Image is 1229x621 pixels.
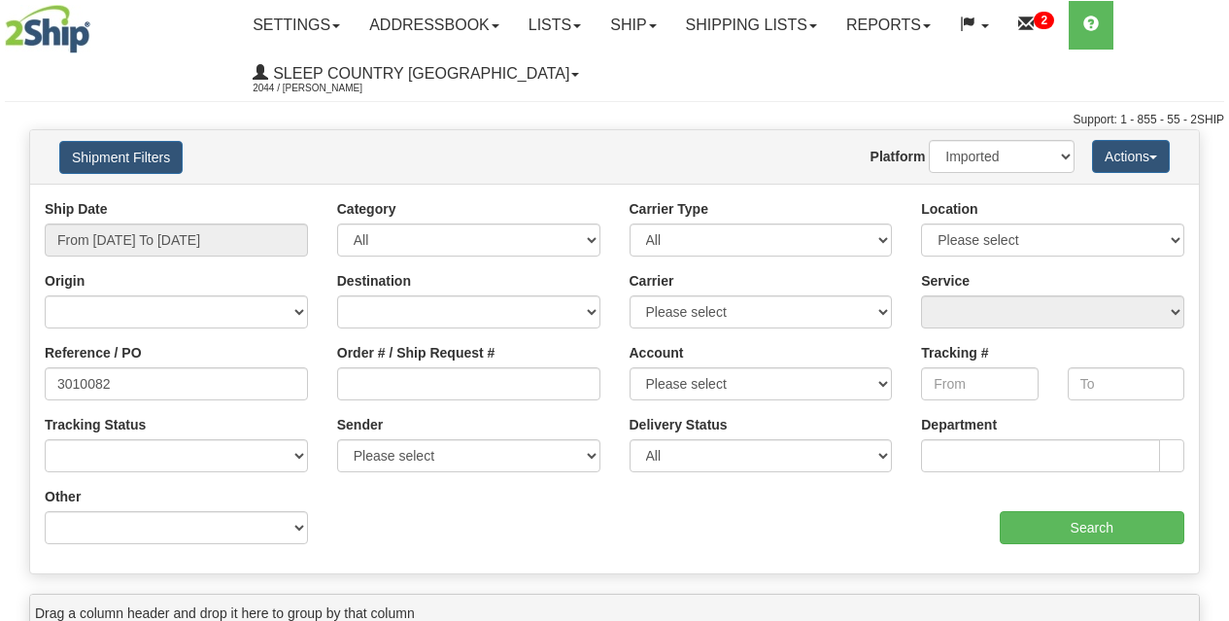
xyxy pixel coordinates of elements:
a: Addressbook [355,1,514,50]
label: Platform [871,147,926,166]
input: Search [1000,511,1185,544]
label: Carrier [630,271,674,291]
div: Support: 1 - 855 - 55 - 2SHIP [5,112,1224,128]
label: Sender [337,415,383,434]
label: Order # / Ship Request # [337,343,495,362]
input: From [921,367,1038,400]
a: Sleep Country [GEOGRAPHIC_DATA] 2044 / [PERSON_NAME] [238,50,594,98]
label: Ship Date [45,199,108,219]
a: Reports [832,1,945,50]
span: Sleep Country [GEOGRAPHIC_DATA] [268,65,569,82]
label: Carrier Type [630,199,708,219]
a: Shipping lists [671,1,832,50]
label: Other [45,487,81,506]
img: logo2044.jpg [5,5,90,53]
a: Lists [514,1,596,50]
label: Location [921,199,977,219]
label: Destination [337,271,411,291]
input: To [1068,367,1184,400]
a: Ship [596,1,670,50]
a: Settings [238,1,355,50]
label: Reference / PO [45,343,142,362]
sup: 2 [1034,12,1054,29]
label: Category [337,199,396,219]
label: Tracking # [921,343,988,362]
label: Origin [45,271,85,291]
label: Tracking Status [45,415,146,434]
a: 2 [1004,1,1069,50]
label: Service [921,271,970,291]
button: Actions [1092,140,1170,173]
label: Delivery Status [630,415,728,434]
label: Department [921,415,997,434]
span: 2044 / [PERSON_NAME] [253,79,398,98]
iframe: chat widget [1184,211,1227,409]
label: Account [630,343,684,362]
button: Shipment Filters [59,141,183,174]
